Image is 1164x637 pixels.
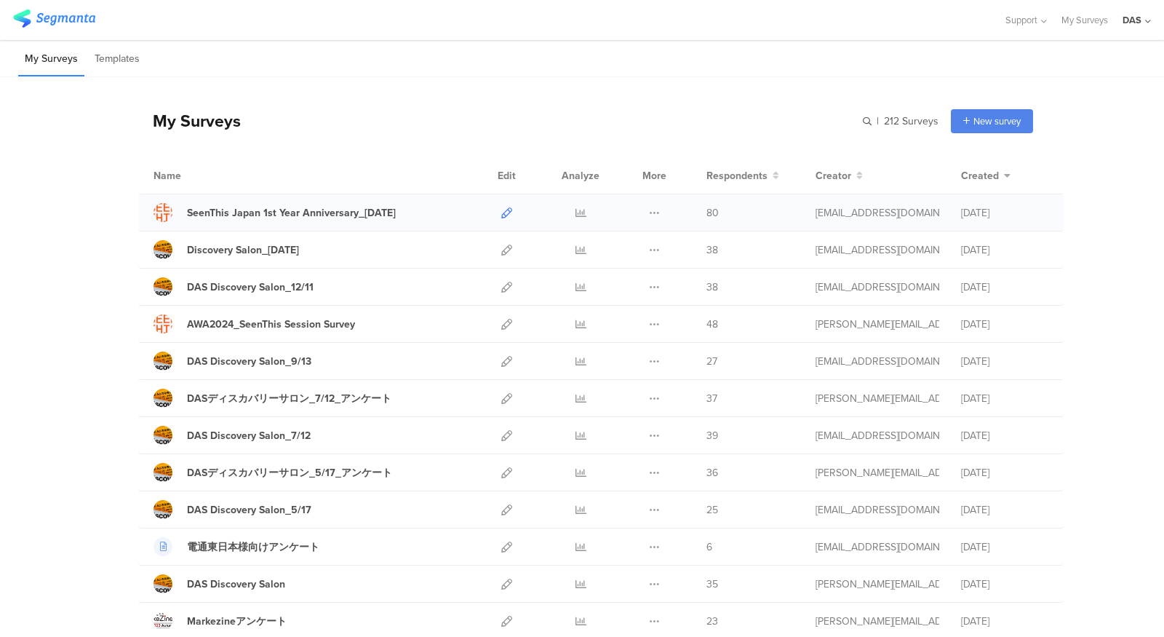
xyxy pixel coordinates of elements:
div: DAS Discovery Salon [187,577,285,592]
div: t.udagawa@accelerators.jp [816,502,939,518]
div: t.udagawa@accelerators.jp [816,354,939,369]
div: DASディスカバリーサロン_7/12_アンケート [187,391,391,406]
div: [DATE] [961,391,1048,406]
div: Analyze [559,157,602,194]
a: DAS Discovery Salon_9/13 [154,352,311,371]
div: [DATE] [961,428,1048,443]
div: a.takei@amana.jp [816,577,939,592]
a: SeenThis Japan 1st Year Anniversary_[DATE] [154,203,396,222]
span: Creator [816,168,851,183]
li: My Surveys [18,42,84,76]
span: New survey [973,114,1021,128]
a: DASディスカバリーサロン_5/17_アンケート [154,463,392,482]
span: 37 [706,391,717,406]
div: [DATE] [961,577,1048,592]
div: DAS Discovery Salon_5/17 [187,502,311,518]
div: [DATE] [961,465,1048,480]
span: 212 Surveys [884,114,938,129]
span: 25 [706,502,718,518]
span: | [874,114,881,129]
div: h.nomura@accelerators.jp [816,614,939,629]
span: 39 [706,428,718,443]
button: Respondents [706,168,779,183]
span: 38 [706,242,718,258]
div: Markezineアンケート [187,614,287,629]
div: DAS [1123,13,1141,27]
div: DAS Discovery Salon_9/13 [187,354,311,369]
div: DAS Discovery Salon_7/12 [187,428,311,443]
div: [DATE] [961,354,1048,369]
span: 35 [706,577,718,592]
div: DAS Discovery Salon_12/11 [187,280,314,295]
div: More [639,157,670,194]
div: n.kato@accelerators.jp [816,391,939,406]
div: SeenThis Japan 1st Year Anniversary_9/10/2025 [187,205,396,221]
a: AWA2024_SeenThis Session Survey [154,314,355,333]
div: 電通東日本様向けアンケート [187,539,319,555]
div: n.kato@accelerators.jp [816,465,939,480]
div: [DATE] [961,539,1048,555]
div: [DATE] [961,614,1048,629]
a: Discovery Salon_[DATE] [154,240,299,259]
a: DAS Discovery Salon_12/11 [154,277,314,296]
div: My Surveys [138,108,241,133]
span: Support [1005,13,1037,27]
a: DAS Discovery Salon_7/12 [154,426,311,445]
div: [DATE] [961,242,1048,258]
div: [DATE] [961,205,1048,221]
span: Created [961,168,999,183]
div: [DATE] [961,280,1048,295]
img: segmanta logo [13,9,95,28]
span: 36 [706,465,718,480]
span: 23 [706,614,718,629]
a: DASディスカバリーサロン_7/12_アンケート [154,389,391,408]
div: Discovery Salon_4/18/2025 [187,242,299,258]
a: 電通東日本様向けアンケート [154,537,319,556]
span: 27 [706,354,717,369]
div: Edit [491,157,522,194]
div: t.udagawa@accelerators.jp [816,539,939,555]
div: [DATE] [961,502,1048,518]
div: DASディスカバリーサロン_5/17_アンケート [187,465,392,480]
span: 80 [706,205,719,221]
div: t.udagawa@accelerators.jp [816,205,939,221]
span: 6 [706,539,712,555]
div: t.udagawa@accelerators.jp [816,428,939,443]
div: t.udagawa@accelerators.jp [816,280,939,295]
button: Created [961,168,1010,183]
button: Creator [816,168,863,183]
div: AWA2024_SeenThis Session Survey [187,317,355,332]
a: DAS Discovery Salon [154,574,285,593]
span: 38 [706,280,718,295]
div: t.udagawa@accelerators.jp [816,242,939,258]
li: Templates [88,42,146,76]
div: n.kato@accelerators.jp [816,317,939,332]
div: Name [154,168,241,183]
a: DAS Discovery Salon_5/17 [154,500,311,519]
span: 48 [706,317,718,332]
span: Respondents [706,168,768,183]
a: Markezineアンケート [154,612,287,630]
div: [DATE] [961,317,1048,332]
